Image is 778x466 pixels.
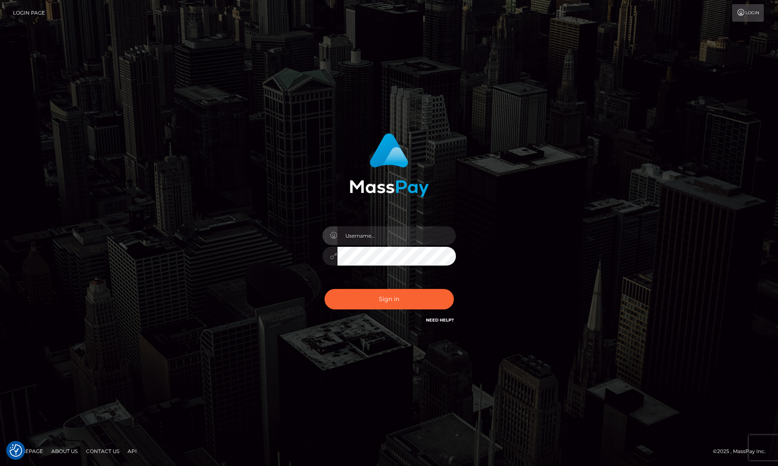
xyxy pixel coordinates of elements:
[350,133,429,197] img: MassPay Login
[48,445,81,458] a: About Us
[83,445,123,458] a: Contact Us
[13,4,45,22] a: Login Page
[124,445,140,458] a: API
[426,317,454,323] a: Need Help?
[9,445,46,458] a: Homepage
[325,289,454,309] button: Sign in
[10,444,22,457] img: Revisit consent button
[337,226,456,245] input: Username...
[713,447,772,456] div: © 2025 , MassPay Inc.
[10,444,22,457] button: Consent Preferences
[732,4,764,22] a: Login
